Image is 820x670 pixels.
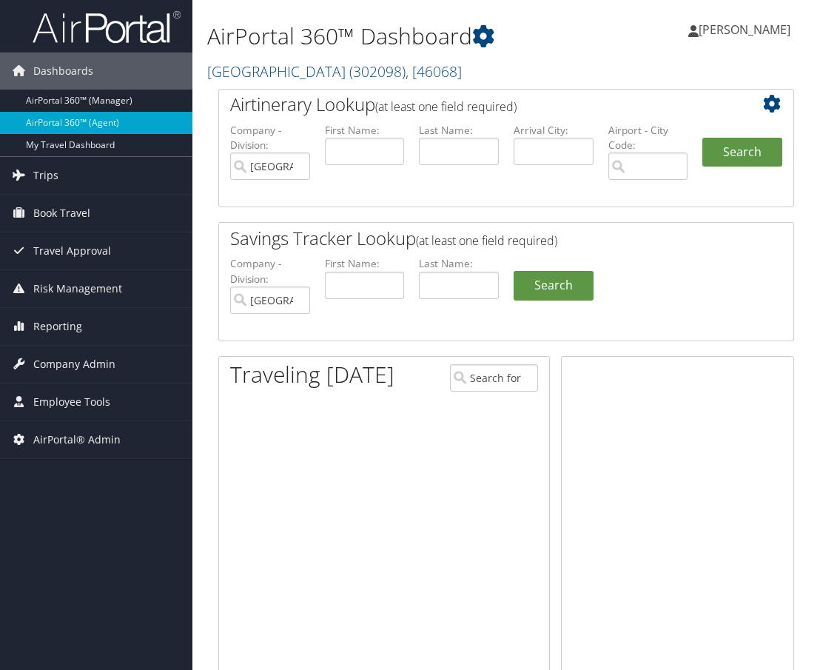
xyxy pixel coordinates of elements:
[207,61,462,81] a: [GEOGRAPHIC_DATA]
[349,61,406,81] span: ( 302098 )
[325,123,405,138] label: First Name:
[33,383,110,421] span: Employee Tools
[230,123,310,153] label: Company - Division:
[325,256,405,271] label: First Name:
[230,92,734,117] h2: Airtinerary Lookup
[688,7,805,52] a: [PERSON_NAME]
[699,21,790,38] span: [PERSON_NAME]
[33,157,58,194] span: Trips
[416,232,557,249] span: (at least one field required)
[33,308,82,345] span: Reporting
[702,138,782,167] button: Search
[608,123,688,153] label: Airport - City Code:
[230,359,394,390] h1: Traveling [DATE]
[207,21,606,52] h1: AirPortal 360™ Dashboard
[406,61,462,81] span: , [ 46068 ]
[33,232,111,269] span: Travel Approval
[33,421,121,458] span: AirPortal® Admin
[33,195,90,232] span: Book Travel
[230,226,734,251] h2: Savings Tracker Lookup
[33,10,181,44] img: airportal-logo.png
[33,346,115,383] span: Company Admin
[33,53,93,90] span: Dashboards
[419,256,499,271] label: Last Name:
[230,256,310,287] label: Company - Division:
[450,364,538,392] input: Search for Traveler
[419,123,499,138] label: Last Name:
[375,98,517,115] span: (at least one field required)
[514,271,594,301] a: Search
[514,123,594,138] label: Arrival City:
[33,270,122,307] span: Risk Management
[230,287,310,314] input: search accounts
